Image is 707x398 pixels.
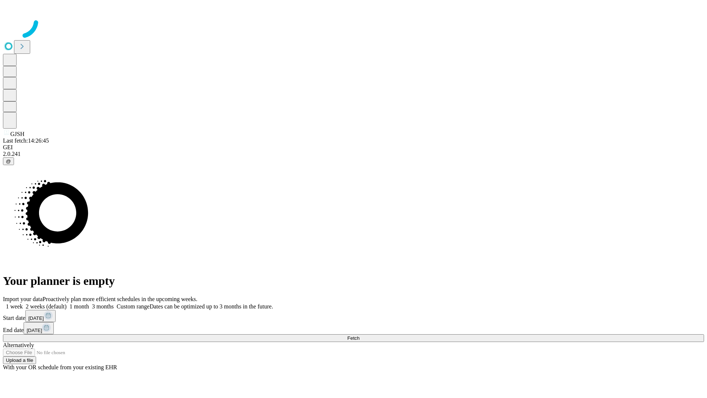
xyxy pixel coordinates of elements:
[27,328,42,333] span: [DATE]
[150,303,273,310] span: Dates can be optimized up to 3 months in the future.
[28,315,44,321] span: [DATE]
[6,158,11,164] span: @
[3,144,704,151] div: GEI
[3,151,704,157] div: 2.0.241
[10,131,24,137] span: GJSH
[3,364,117,370] span: With your OR schedule from your existing EHR
[3,157,14,165] button: @
[3,356,36,364] button: Upload a file
[92,303,114,310] span: 3 months
[25,310,56,322] button: [DATE]
[3,334,704,342] button: Fetch
[3,310,704,322] div: Start date
[3,137,49,144] span: Last fetch: 14:26:45
[3,322,704,334] div: End date
[3,274,704,288] h1: Your planner is empty
[6,303,23,310] span: 1 week
[117,303,150,310] span: Custom range
[26,303,67,310] span: 2 weeks (default)
[43,296,197,302] span: Proactively plan more efficient schedules in the upcoming weeks.
[3,296,43,302] span: Import your data
[70,303,89,310] span: 1 month
[24,322,54,334] button: [DATE]
[347,335,359,341] span: Fetch
[3,342,34,348] span: Alternatively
